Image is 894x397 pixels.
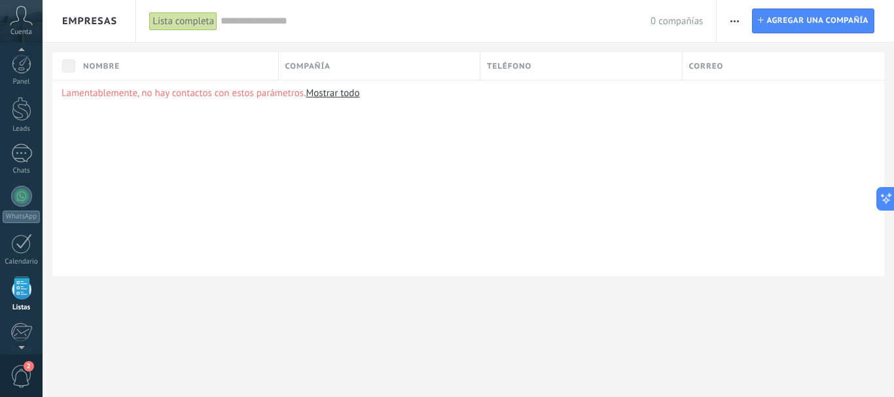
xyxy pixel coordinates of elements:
a: Mostrar todo [306,87,359,99]
div: WhatsApp [3,211,40,223]
span: Teléfono [487,60,531,73]
a: Agregar una compañía [752,9,874,33]
div: Calendario [3,258,41,266]
div: Leads [3,125,41,133]
span: 0 compañías [651,15,703,27]
div: Panel [3,78,41,86]
span: Compañía [285,60,331,73]
button: Más [725,9,744,33]
div: Lista completa [149,12,217,31]
span: Correo [689,60,724,73]
span: Empresas [62,15,117,27]
span: 2 [24,361,34,371]
div: Listas [3,303,41,312]
span: Agregar una compañía [766,9,868,33]
span: Cuenta [10,28,32,37]
div: Chats [3,167,41,175]
p: Lamentablemente, no hay contactos con estos parámetros. [62,87,875,99]
span: Nombre [83,60,120,73]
